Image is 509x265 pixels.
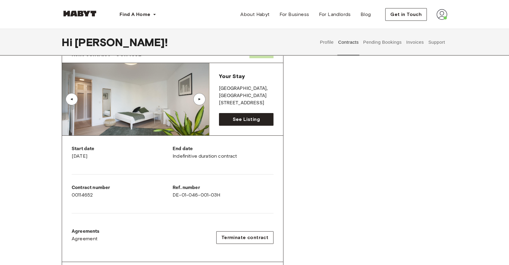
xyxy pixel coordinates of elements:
[275,8,314,21] a: For Business
[356,8,376,21] a: Blog
[216,231,273,244] button: Terminate contract
[173,145,273,153] p: End date
[72,235,100,242] a: Agreement
[221,234,268,241] span: Terminate contract
[219,99,273,107] p: [STREET_ADDRESS]
[72,145,173,153] p: Start date
[62,63,209,135] img: Image of the room
[120,11,150,18] span: Find A Home
[279,11,309,18] span: For Business
[236,8,274,21] a: About Habyt
[319,29,335,55] button: Profile
[390,11,422,18] span: Get in Touch
[219,113,273,126] a: See Listing
[62,36,75,49] span: Hi
[385,8,427,21] button: Get in Touch
[75,36,168,49] span: [PERSON_NAME] !
[405,29,424,55] button: Invoices
[314,8,355,21] a: For Landlords
[233,116,260,123] span: See Listing
[219,73,245,80] span: Your Stay
[72,235,98,242] span: Agreement
[427,29,446,55] button: Support
[173,145,273,160] div: Indefinitive duration contract
[196,97,202,101] div: ▲
[362,29,402,55] button: Pending Bookings
[318,29,447,55] div: user profile tabs
[173,184,273,199] div: DE-01-046-001-03H
[219,85,273,99] p: [GEOGRAPHIC_DATA] , [GEOGRAPHIC_DATA]
[72,228,100,235] p: Agreements
[69,97,75,101] div: ▲
[72,184,173,191] p: Contract number
[337,29,359,55] button: Contracts
[173,184,273,191] p: Ref. number
[115,8,161,21] button: Find A Home
[72,145,173,160] div: [DATE]
[361,11,371,18] span: Blog
[240,11,270,18] span: About Habyt
[72,184,173,199] div: 00114652
[319,11,351,18] span: For Landlords
[436,9,447,20] img: avatar
[62,11,98,17] img: Habyt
